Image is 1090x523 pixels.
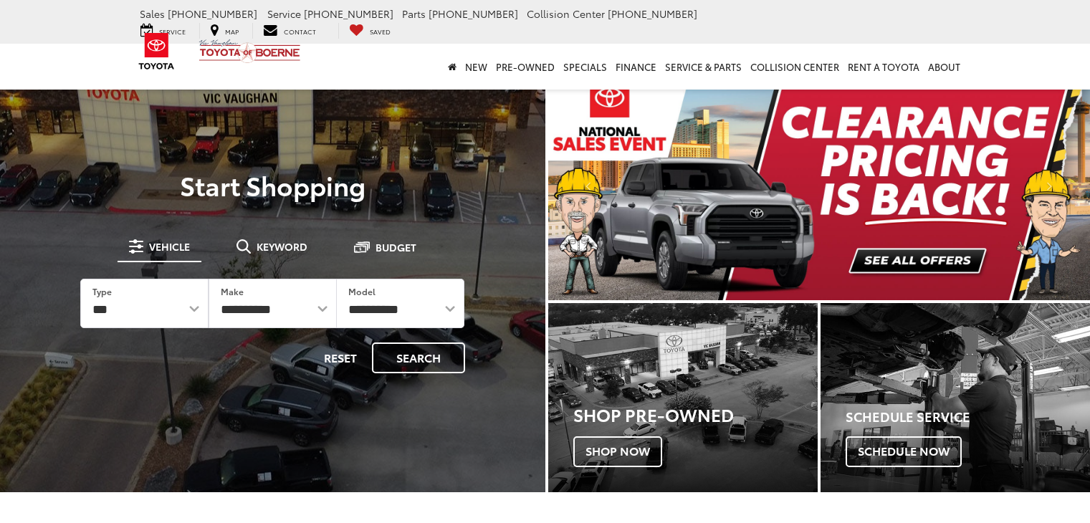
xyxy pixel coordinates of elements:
label: Type [92,285,112,297]
span: Saved [370,27,391,36]
span: Collision Center [527,6,605,21]
span: Map [225,27,239,36]
span: Parts [402,6,426,21]
span: Keyword [257,241,307,251]
a: Finance [611,44,661,90]
a: My Saved Vehicles [338,23,401,39]
a: Specials [559,44,611,90]
span: Contact [284,27,316,36]
span: Service [159,27,186,36]
span: [PHONE_NUMBER] [608,6,697,21]
a: Pre-Owned [492,44,559,90]
span: Service [267,6,301,21]
a: Collision Center [746,44,843,90]
a: New [461,44,492,90]
a: Contact [252,23,327,39]
a: Service [130,23,196,39]
div: Toyota [821,303,1090,491]
button: Click to view next picture. [1009,100,1090,272]
a: Home [444,44,461,90]
h3: Shop Pre-Owned [573,405,818,423]
span: Vehicle [149,241,190,251]
a: Schedule Service Schedule Now [821,303,1090,491]
a: Service & Parts: Opens in a new tab [661,44,746,90]
span: Shop Now [573,436,662,466]
span: [PHONE_NUMBER] [429,6,518,21]
img: Toyota [130,28,183,75]
span: [PHONE_NUMBER] [304,6,393,21]
button: Search [372,342,465,373]
button: Reset [312,342,369,373]
span: Schedule Now [846,436,962,466]
span: Budget [376,242,416,252]
a: Rent a Toyota [843,44,924,90]
img: Vic Vaughan Toyota of Boerne [199,39,301,64]
div: Toyota [548,303,818,491]
span: [PHONE_NUMBER] [168,6,257,21]
p: Start Shopping [60,171,485,199]
label: Model [348,285,376,297]
a: Shop Pre-Owned Shop Now [548,303,818,491]
a: About [924,44,965,90]
a: Map [199,23,249,39]
span: Sales [140,6,165,21]
label: Make [221,285,244,297]
button: Click to view previous picture. [548,100,629,272]
h4: Schedule Service [846,410,1090,424]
